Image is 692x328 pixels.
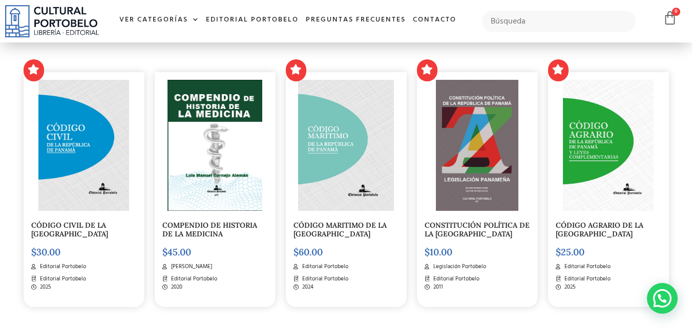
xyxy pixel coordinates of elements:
[409,9,460,31] a: Contacto
[563,80,654,211] img: CD-006-CODIGO-AGRARIO
[300,275,348,283] span: Editorial Portobelo
[562,283,576,292] span: 2025
[293,246,299,258] span: $
[431,283,443,292] span: 2011
[169,263,212,271] span: [PERSON_NAME]
[38,80,130,211] img: CD-004-CODIGOCIVIL
[162,246,167,258] span: $
[562,263,611,271] span: Editorial Portobelo
[116,9,202,31] a: Ver Categorías
[300,283,313,292] span: 2024
[202,9,302,31] a: Editorial Portobelo
[431,275,479,283] span: Editorial Portobelo
[31,221,108,238] a: CÓDIGO CIVIL DE LA [GEOGRAPHIC_DATA]
[162,246,191,258] bdi: 45.00
[556,246,584,258] bdi: 25.00
[425,246,430,258] span: $
[169,283,182,292] span: 2020
[663,11,677,26] a: 0
[37,283,51,292] span: 2025
[31,246,36,258] span: $
[300,263,348,271] span: Editorial Portobelo
[298,80,394,211] img: CD-011-CODIGO-MARITIMO
[562,275,611,283] span: Editorial Portobelo
[556,221,643,238] a: CÓDIGO AGRARIO DE LA [GEOGRAPHIC_DATA]
[162,221,257,238] a: COMPENDIO DE HISTORIA DE LA MEDICINA
[37,275,86,283] span: Editorial Portobelo
[302,9,409,31] a: Preguntas frecuentes
[37,263,86,271] span: Editorial Portobelo
[31,246,60,258] bdi: 30.00
[425,221,530,238] a: CONSTITUCIÓN POLÍTICA DE LA [GEOGRAPHIC_DATA]
[672,8,680,16] span: 0
[431,263,486,271] span: Legislación Portobelo
[167,80,262,211] img: ba377-2.png
[556,246,561,258] span: $
[293,246,323,258] bdi: 60.00
[425,246,452,258] bdi: 10.00
[436,80,518,211] img: LP01-2.jpg
[293,221,387,238] a: CÓDIGO MARITIMO DE LA [GEOGRAPHIC_DATA]
[169,275,217,283] span: Editorial Portobelo
[482,11,636,32] input: Búsqueda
